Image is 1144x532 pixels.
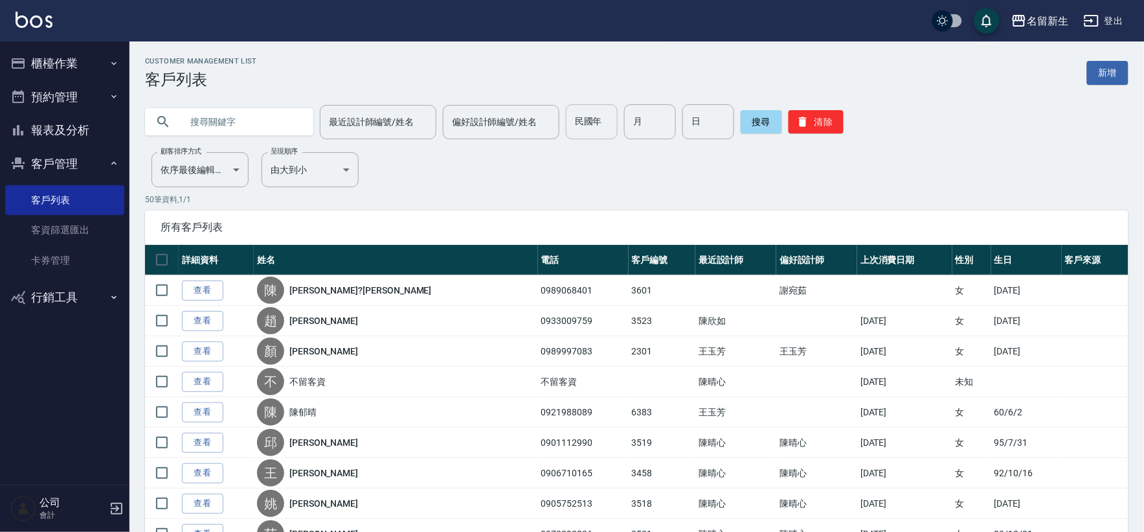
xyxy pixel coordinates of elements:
[538,428,629,458] td: 0901112990
[695,336,776,367] td: 王玉芳
[289,467,358,480] a: [PERSON_NAME]
[857,367,952,397] td: [DATE]
[538,245,629,275] th: 電話
[952,336,991,367] td: 女
[991,489,1062,519] td: [DATE]
[181,104,303,139] input: 搜尋關鍵字
[991,397,1062,428] td: 60/6/2
[629,428,695,458] td: 3519
[538,458,629,489] td: 0906710165
[161,221,1113,234] span: 所有客戶列表
[952,428,991,458] td: 女
[991,306,1062,336] td: [DATE]
[145,194,1128,205] p: 50 筆資料, 1 / 1
[629,245,695,275] th: 客戶編號
[538,397,629,428] td: 0921988089
[857,306,952,336] td: [DATE]
[857,428,952,458] td: [DATE]
[182,311,223,331] a: 查看
[289,497,358,510] a: [PERSON_NAME]
[538,367,629,397] td: 不留客資
[857,336,952,367] td: [DATE]
[5,113,124,147] button: 報表及分析
[695,489,776,519] td: 陳晴心
[257,429,284,456] div: 邱
[5,215,124,245] a: 客資篩選匯出
[1062,245,1128,275] th: 客戶來源
[991,428,1062,458] td: 95/7/31
[271,146,298,156] label: 呈現順序
[629,336,695,367] td: 2301
[182,463,223,483] a: 查看
[695,397,776,428] td: 王玉芳
[289,345,358,358] a: [PERSON_NAME]
[857,245,952,275] th: 上次消費日期
[538,336,629,367] td: 0989997083
[257,368,284,395] div: 不
[39,509,106,521] p: 會計
[262,152,359,187] div: 由大到小
[5,80,124,114] button: 預約管理
[952,275,991,306] td: 女
[629,458,695,489] td: 3458
[10,496,36,522] img: Person
[857,489,952,519] td: [DATE]
[952,245,991,275] th: 性別
[695,306,776,336] td: 陳欣如
[776,489,857,519] td: 陳晴心
[1087,61,1128,85] a: 新增
[991,245,1062,275] th: 生日
[145,71,257,89] h3: 客戶列表
[776,458,857,489] td: 陳晴心
[695,367,776,397] td: 陳晴心
[1079,9,1128,33] button: 登出
[151,152,249,187] div: 依序最後編輯時間
[257,399,284,426] div: 陳
[254,245,538,275] th: 姓名
[257,338,284,365] div: 顏
[289,375,326,388] a: 不留客資
[952,397,991,428] td: 女
[182,372,223,392] a: 查看
[257,277,284,304] div: 陳
[5,281,124,314] button: 行銷工具
[952,458,991,489] td: 女
[257,490,284,517] div: 姚
[182,341,223,362] a: 查看
[289,284,432,297] a: [PERSON_NAME]?[PERSON_NAME]
[629,306,695,336] td: 3523
[182,402,223,422] a: 查看
[161,146,201,156] label: 顧客排序方式
[776,275,857,306] td: 謝宛茹
[776,336,857,367] td: 王玉芳
[789,110,844,133] button: 清除
[538,275,629,306] td: 0989068401
[952,489,991,519] td: 女
[629,397,695,428] td: 6383
[39,496,106,509] h5: 公司
[1027,13,1068,29] div: 名留新生
[257,459,284,487] div: 王
[857,458,952,489] td: [DATE]
[952,367,991,397] td: 未知
[182,281,223,301] a: 查看
[538,489,629,519] td: 0905752513
[974,8,1000,34] button: save
[5,185,124,215] a: 客戶列表
[695,458,776,489] td: 陳晴心
[695,428,776,458] td: 陳晴心
[629,489,695,519] td: 3518
[538,306,629,336] td: 0933009759
[257,307,284,334] div: 趙
[5,147,124,181] button: 客戶管理
[289,406,317,419] a: 陳郁晴
[776,428,857,458] td: 陳晴心
[289,436,358,449] a: [PERSON_NAME]
[991,275,1062,306] td: [DATE]
[5,246,124,275] a: 卡券管理
[776,245,857,275] th: 偏好設計師
[16,12,52,28] img: Logo
[952,306,991,336] td: 女
[857,397,952,428] td: [DATE]
[991,458,1062,489] td: 92/10/16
